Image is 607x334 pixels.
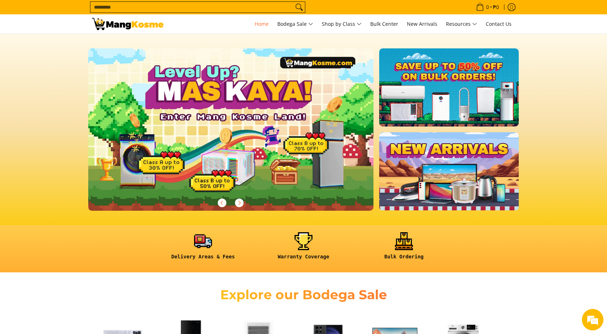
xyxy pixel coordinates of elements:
[277,20,313,29] span: Bodega Sale
[482,14,515,34] a: Contact Us
[446,20,477,29] span: Resources
[255,20,269,27] span: Home
[442,14,481,34] a: Resources
[403,14,441,34] a: New Arrivals
[357,232,451,266] a: <h6><strong>Bulk Ordering</strong></h6>
[370,20,398,27] span: Bulk Center
[485,5,490,10] span: 0
[257,232,350,266] a: <h6><strong>Warranty Coverage</strong></h6>
[367,14,402,34] a: Bulk Center
[156,232,250,266] a: <h6><strong>Delivery Areas & Fees</strong></h6>
[251,14,272,34] a: Home
[88,48,396,222] a: More
[486,20,512,27] span: Contact Us
[322,20,362,29] span: Shop by Class
[199,287,408,303] h2: Explore our Bodega Sale
[474,3,501,11] span: •
[171,14,515,34] nav: Main Menu
[92,18,164,30] img: Mang Kosme: Your Home Appliances Warehouse Sale Partner!
[318,14,365,34] a: Shop by Class
[214,195,230,211] button: Previous
[293,2,305,13] button: Search
[231,195,247,211] button: Next
[492,5,500,10] span: ₱0
[274,14,317,34] a: Bodega Sale
[407,20,437,27] span: New Arrivals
